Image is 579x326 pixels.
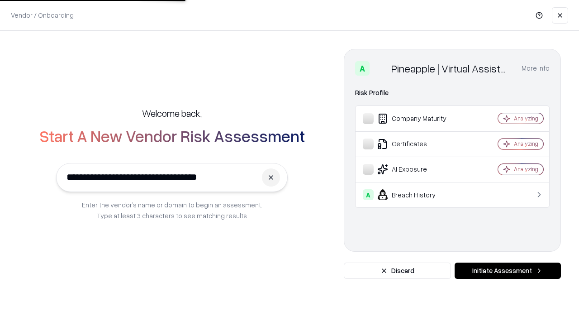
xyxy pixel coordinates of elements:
[355,87,550,98] div: Risk Profile
[355,61,370,76] div: A
[82,199,262,221] p: Enter the vendor’s name or domain to begin an assessment. Type at least 3 characters to see match...
[363,139,471,149] div: Certificates
[363,189,374,200] div: A
[39,127,305,145] h2: Start A New Vendor Risk Assessment
[344,263,451,279] button: Discard
[142,107,202,120] h5: Welcome back,
[522,60,550,77] button: More info
[11,10,74,20] p: Vendor / Onboarding
[391,61,511,76] div: Pineapple | Virtual Assistant Agency
[514,165,538,173] div: Analyzing
[363,164,471,175] div: AI Exposure
[373,61,388,76] img: Pineapple | Virtual Assistant Agency
[363,189,471,200] div: Breach History
[514,115,538,122] div: Analyzing
[363,113,471,124] div: Company Maturity
[455,263,561,279] button: Initiate Assessment
[514,140,538,148] div: Analyzing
